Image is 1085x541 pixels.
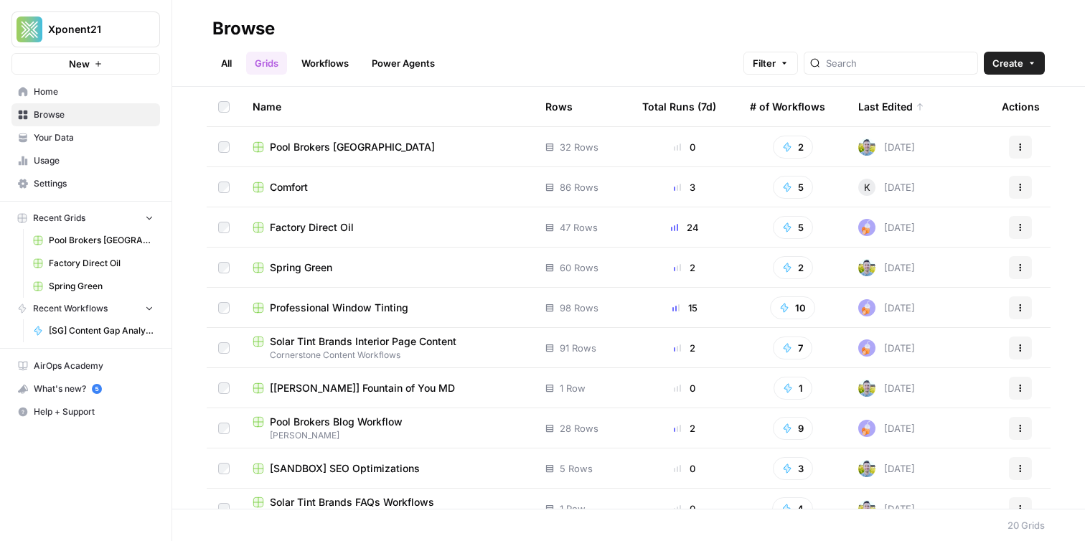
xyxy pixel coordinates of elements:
[642,87,716,126] div: Total Runs (7d)
[858,460,915,477] div: [DATE]
[1007,518,1045,532] div: 20 Grids
[69,57,90,71] span: New
[750,87,825,126] div: # of Workflows
[858,259,875,276] img: 7o9iy2kmmc4gt2vlcbjqaas6vz7k
[858,500,875,517] img: 7o9iy2kmmc4gt2vlcbjqaas6vz7k
[992,56,1023,70] span: Create
[27,252,160,275] a: Factory Direct Oil
[858,87,924,126] div: Last Edited
[560,180,598,194] span: 86 Rows
[270,495,434,509] span: Solar Tint Brands FAQs Workflows
[253,415,522,442] a: Pool Brokers Blog Workflow[PERSON_NAME]
[858,420,875,437] img: ly0f5newh3rn50akdwmtp9dssym0
[642,180,727,194] div: 3
[773,216,813,239] button: 5
[770,296,815,319] button: 10
[560,301,598,315] span: 98 Rows
[773,256,813,279] button: 2
[858,460,875,477] img: 7o9iy2kmmc4gt2vlcbjqaas6vz7k
[48,22,135,37] span: Xponent21
[858,420,915,437] div: [DATE]
[34,108,154,121] span: Browse
[27,275,160,298] a: Spring Green
[34,405,154,418] span: Help + Support
[560,381,586,395] span: 1 Row
[984,52,1045,75] button: Create
[253,140,522,154] a: Pool Brokers [GEOGRAPHIC_DATA]
[12,378,159,400] div: What's new?
[642,381,727,395] div: 0
[363,52,443,75] a: Power Agents
[774,377,812,400] button: 1
[642,341,727,355] div: 2
[253,495,522,522] a: Solar Tint Brands FAQs Workflows[PERSON_NAME]
[34,177,154,190] span: Settings
[253,87,522,126] div: Name
[858,500,915,517] div: [DATE]
[560,341,596,355] span: 91 Rows
[560,502,586,516] span: 1 Row
[642,260,727,275] div: 2
[270,260,332,275] span: Spring Green
[642,461,727,476] div: 0
[773,176,813,199] button: 5
[293,52,357,75] a: Workflows
[11,11,160,47] button: Workspace: Xponent21
[1002,87,1040,126] div: Actions
[743,52,798,75] button: Filter
[858,138,875,156] img: 7o9iy2kmmc4gt2vlcbjqaas6vz7k
[253,301,522,315] a: Professional Window Tinting
[773,136,813,159] button: 2
[270,461,420,476] span: [SANDBOX] SEO Optimizations
[92,384,102,394] a: 5
[773,417,813,440] button: 9
[772,497,813,520] button: 4
[858,299,915,316] div: [DATE]
[49,257,154,270] span: Factory Direct Oil
[27,319,160,342] a: [SG] Content Gap Analysis - o3
[34,359,154,372] span: AirOps Academy
[864,180,870,194] span: K
[753,56,776,70] span: Filter
[826,56,972,70] input: Search
[560,140,598,154] span: 32 Rows
[11,354,160,377] a: AirOps Academy
[642,301,727,315] div: 15
[858,380,875,397] img: 7o9iy2kmmc4gt2vlcbjqaas6vz7k
[560,260,598,275] span: 60 Rows
[11,400,160,423] button: Help + Support
[49,324,154,337] span: [SG] Content Gap Analysis - o3
[11,103,160,126] a: Browse
[253,220,522,235] a: Factory Direct Oil
[773,457,813,480] button: 3
[270,301,408,315] span: Professional Window Tinting
[11,53,160,75] button: New
[270,180,308,194] span: Comfort
[34,85,154,98] span: Home
[642,220,727,235] div: 24
[858,380,915,397] div: [DATE]
[858,299,875,316] img: ly0f5newh3rn50akdwmtp9dssym0
[642,502,727,516] div: 0
[858,339,915,357] div: [DATE]
[11,149,160,172] a: Usage
[253,334,522,362] a: Solar Tint Brands Interior Page ContentCornerstone Content Workflows
[33,212,85,225] span: Recent Grids
[11,377,160,400] button: What's new? 5
[253,429,522,442] span: [PERSON_NAME]
[858,138,915,156] div: [DATE]
[11,298,160,319] button: Recent Workflows
[270,334,456,349] span: Solar Tint Brands Interior Page Content
[858,179,915,196] div: [DATE]
[270,220,354,235] span: Factory Direct Oil
[642,421,727,436] div: 2
[253,260,522,275] a: Spring Green
[11,207,160,229] button: Recent Grids
[212,52,240,75] a: All
[11,80,160,103] a: Home
[858,259,915,276] div: [DATE]
[253,180,522,194] a: Comfort
[858,339,875,357] img: ly0f5newh3rn50akdwmtp9dssym0
[246,52,287,75] a: Grids
[545,87,573,126] div: Rows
